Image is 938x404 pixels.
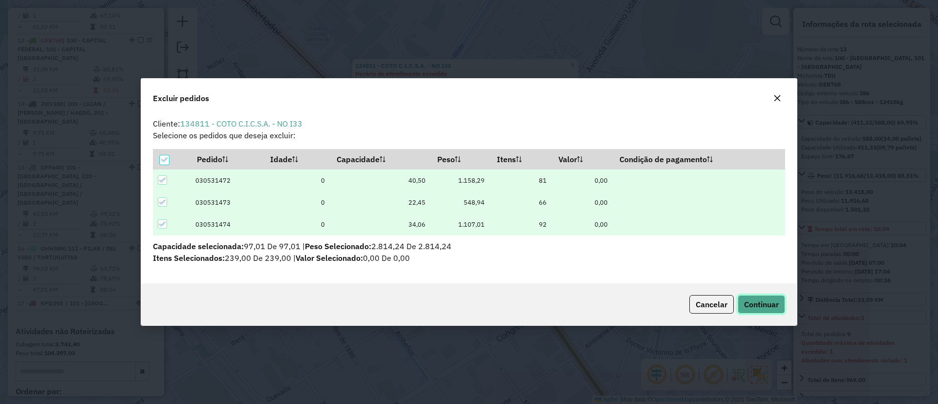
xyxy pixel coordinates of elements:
span: Valor Selecionado: [296,253,363,263]
button: Cancelar [689,295,734,314]
span: Itens Selecionados: [153,253,225,263]
span: Capacidade selecionada: [153,241,244,251]
span: Cancelar [696,299,727,309]
span: 239,00 De 239,00 | [153,253,296,263]
td: 030531473 [190,191,263,213]
td: 34,06 [330,213,431,235]
td: 0 [263,213,330,235]
th: Itens [490,149,552,170]
th: Idade [263,149,330,170]
td: 0,00 [552,213,613,235]
p: 0,00 De 0,00 [153,252,785,264]
th: Capacidade [330,149,431,170]
td: 030531472 [190,170,263,191]
td: 0,00 [552,170,613,191]
span: Peso Selecionado: [305,241,371,251]
td: 030531474 [190,213,263,235]
td: 548,94 [430,191,490,213]
button: Continuar [738,295,785,314]
td: 66 [490,191,552,213]
td: 1.158,29 [430,170,490,191]
span: Excluir pedidos [153,92,209,104]
td: 92 [490,213,552,235]
td: 0 [263,191,330,213]
td: 0 [263,170,330,191]
td: 1.107,01 [430,213,490,235]
th: Peso [430,149,490,170]
th: Pedido [190,149,263,170]
a: 134811 - COTO C.I.C.S.A. - NO I33 [180,119,302,128]
th: Valor [552,149,613,170]
td: 40,50 [330,170,431,191]
td: 81 [490,170,552,191]
td: 22,45 [330,191,431,213]
span: Cliente: [153,119,302,128]
p: Selecione os pedidos que deseja excluir: [153,129,785,141]
p: 97,01 De 97,01 | 2.814,24 De 2.814,24 [153,240,785,252]
span: Continuar [744,299,779,309]
td: 0,00 [552,191,613,213]
th: Condição de pagamento [613,149,785,170]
